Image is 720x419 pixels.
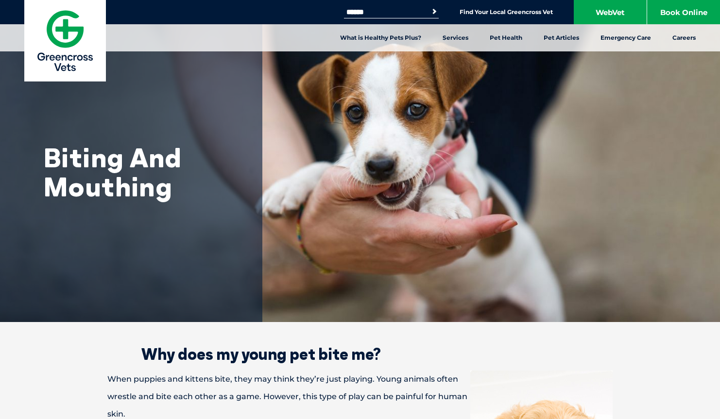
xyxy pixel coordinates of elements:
[329,24,432,51] a: What is Healthy Pets Plus?
[590,24,662,51] a: Emergency Care
[479,24,533,51] a: Pet Health
[460,8,553,16] a: Find Your Local Greencross Vet
[44,143,238,201] h1: Biting And Mouthing
[533,24,590,51] a: Pet Articles
[662,24,706,51] a: Careers
[429,7,439,16] button: Search
[432,24,479,51] a: Services
[107,346,613,362] h2: Why does my young pet bite me?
